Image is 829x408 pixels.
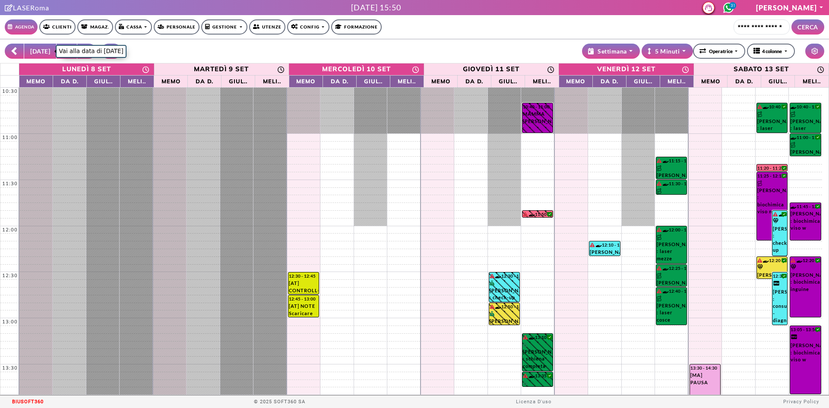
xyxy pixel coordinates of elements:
[523,373,528,378] i: Il cliente ha degli insoluti
[0,318,19,326] div: 13:00
[156,76,185,86] span: Memo
[39,19,76,35] a: Clienti
[249,19,285,35] a: Utenze
[657,158,661,163] i: Il cliente ha degli insoluti
[19,63,154,75] a: 8 settembre 2025
[734,19,790,35] input: Cerca cliente...
[791,258,795,263] i: Il cliente ha degli insoluti
[657,158,686,164] div: 11:15 - 11:30
[757,180,787,218] div: [PERSON_NAME] : biochimica viso m
[490,281,496,285] i: PAGATO
[101,44,122,59] button: Crea nuovo contatto rapido
[791,210,820,234] div: [PERSON_NAME] : biochimica viso w
[657,228,661,232] i: Il cliente ha degli insoluti
[791,333,820,366] div: [PERSON_NAME] : biochimica viso w
[257,76,286,86] span: Meli..
[595,76,624,86] span: Da D.
[662,76,691,86] span: Meli..
[773,212,778,216] i: Il cliente ha degli insoluti
[756,3,824,12] a: [PERSON_NAME]
[523,212,528,216] i: Il cliente ha degli insoluti
[322,64,391,74] div: mercoledì 10 set
[426,76,455,86] span: Memo
[5,4,13,11] i: Clicca per andare alla pagina di firma
[757,111,787,133] div: [PERSON_NAME] : laser braccia -w
[597,64,655,74] div: venerdì 12 set
[523,341,552,371] div: [PERSON_NAME] : schiena completa (senza deltoidi)
[757,173,787,179] div: 11:25 - 12:10
[523,111,552,133] div: MAMMA [PERSON_NAME] : biochimica viso w
[463,64,519,74] div: giovedì 11 set
[783,399,819,405] a: Privacy Policy
[729,2,736,9] span: 31
[791,265,796,270] i: Categoria cliente: Diamante
[757,258,762,263] i: Il cliente ha degli insoluti
[657,187,686,194] div: [PERSON_NAME] : laser ascelle
[657,165,663,171] img: PERCORSO
[648,47,680,56] div: 5 Minuti
[773,218,778,224] i: Categoria cliente: Diamante
[757,265,763,270] i: Categoria cliente: Diamante
[490,274,494,278] i: Il cliente ha degli insoluti
[791,19,824,35] button: CERCA
[757,257,787,264] div: 12:20 - 12:35
[657,266,661,270] i: Il cliente ha degli insoluti
[523,335,528,339] i: Il cliente ha degli insoluti
[490,304,519,310] div: 12:50 - 13:05
[773,273,787,279] div: 12:30 - 13:05
[289,296,318,302] div: 12:45 - 13:00
[791,111,797,117] img: PERCORSO
[5,3,49,12] a: Clicca per andare alla pagina di firmaLASERoma
[523,380,529,385] i: PAGATO
[0,134,19,141] div: 11:00
[588,47,627,56] div: Settimana
[657,181,661,186] i: Il cliente ha degli insoluti
[494,76,522,86] span: Giul..
[0,180,19,187] div: 11:30
[22,76,51,86] span: Memo
[0,272,19,279] div: 12:30
[460,76,489,86] span: Da D.
[490,310,519,325] div: [PERSON_NAME] : prova impulso
[201,19,247,35] a: Gestione
[773,218,787,256] div: [PERSON_NAME] : check-up completo
[424,63,559,75] a: 11 settembre 2025
[629,76,658,86] span: Giul..
[657,234,663,240] img: PERCORSO
[657,295,686,325] div: [PERSON_NAME] : laser cosce
[657,180,686,187] div: 11:30 - 11:40
[5,19,38,35] a: Agenda
[490,311,496,316] i: PAGATO
[291,76,320,86] span: Memo
[590,249,620,256] div: [PERSON_NAME] : foto - controllo *da remoto* tramite foto
[657,288,686,294] div: 12:40 - 13:05
[757,165,788,171] div: 11:20 - 11:25
[287,19,329,35] a: Config
[791,203,820,210] div: 11:45 - 12:10
[523,334,552,341] div: 13:10 - 13:35
[791,134,820,141] div: 11:00 - 11:15
[657,234,686,263] div: [PERSON_NAME] : laser mezze gambe inferiori
[657,323,686,340] span: preferisce in matt
[154,63,289,75] a: 9 settembre 2025
[194,64,249,74] div: martedì 9 set
[657,265,686,272] div: 12:25 - 12:40
[0,226,19,234] div: 12:00
[289,273,318,279] div: 12:30 - 12:45
[490,304,494,309] i: Il cliente ha degli insoluti
[791,104,820,110] div: 10:40 - 11:00
[690,365,720,371] div: 13:30 - 14:30
[734,64,789,74] div: sabato 13 set
[289,63,424,75] a: 10 settembre 2025
[559,63,694,75] a: 12 settembre 2025
[561,76,590,86] span: Memo
[791,334,797,341] i: Categoria cliente: Nuovo
[791,257,820,264] div: 12:20 - 13:00
[696,76,725,86] span: Memo
[694,63,829,75] a: 13 settembre 2025
[289,303,318,317] div: [AT] NOTE Scaricare le fatture estere di meta e indeed e inviarle a trincia
[657,227,686,233] div: 12:00 - 12:25
[516,399,551,405] a: Licenza D'uso
[657,289,661,293] i: Il cliente ha degli insoluti
[690,372,720,386] div: [MA] PAUSA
